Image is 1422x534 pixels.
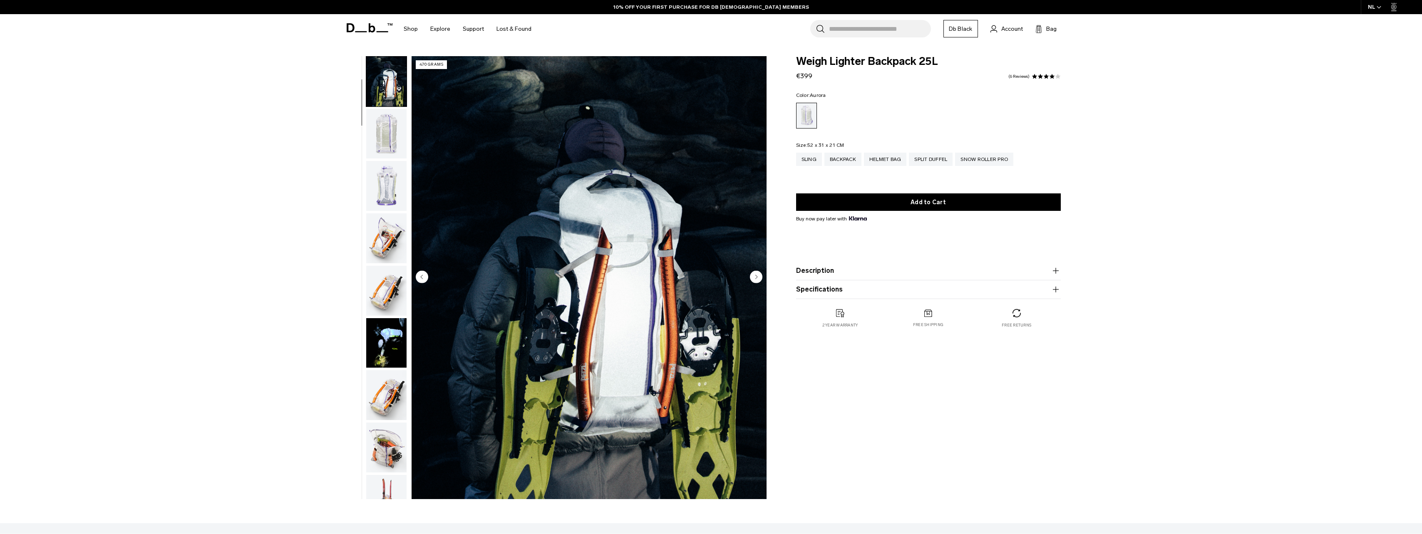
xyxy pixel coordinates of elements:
[796,193,1061,211] button: Add to Cart
[1002,322,1031,328] p: Free returns
[796,143,844,148] legend: Size:
[864,153,907,166] a: Helmet Bag
[1008,74,1030,79] a: 6 reviews
[849,216,867,220] img: {"height" => 20, "alt" => "Klarna"}
[796,266,1061,276] button: Description
[796,72,812,80] span: €399
[366,266,407,316] img: Weigh_Lighter_Backpack_25L_5.png
[416,60,447,69] p: 470 grams
[366,57,407,106] img: Weigh_Lighter_Backpack_25L_Lifestyle_new.png
[397,14,538,44] nav: Main Navigation
[366,109,407,159] img: Weigh_Lighter_Backpack_25L_2.png
[463,14,484,44] a: Support
[366,370,407,420] button: Weigh_Lighter_Backpack_25L_6.png
[796,153,822,166] a: Sling
[796,215,867,222] span: Buy now pay later with
[366,422,407,473] button: Weigh_Lighter_Backpack_25L_7.png
[822,322,858,328] p: 2 year warranty
[1035,24,1057,34] button: Bag
[366,318,407,368] button: Weigh Lighter Backpack 25L Aurora
[366,213,407,263] img: Weigh_Lighter_Backpack_25L_4.png
[750,270,762,284] button: Next slide
[796,56,1061,67] span: Weigh Lighter Backpack 25L
[955,153,1013,166] a: Snow Roller Pro
[613,3,809,11] a: 10% OFF YOUR FIRST PURCHASE FOR DB [DEMOGRAPHIC_DATA] MEMBERS
[796,93,826,98] legend: Color:
[366,318,407,368] img: Weigh Lighter Backpack 25L Aurora
[366,161,407,211] img: Weigh_Lighter_Backpack_25L_3.png
[909,153,953,166] a: Split Duffel
[913,322,943,328] p: Free shipping
[807,142,844,148] span: 52 x 31 x 21 CM
[1046,25,1057,33] span: Bag
[496,14,531,44] a: Lost & Found
[943,20,978,37] a: Db Black
[404,14,418,44] a: Shop
[366,475,407,525] button: Weigh_Lighter_Backpack_25L_8.png
[430,14,450,44] a: Explore
[366,56,407,107] button: Weigh_Lighter_Backpack_25L_Lifestyle_new.png
[366,475,407,525] img: Weigh_Lighter_Backpack_25L_8.png
[412,56,767,499] li: 2 / 18
[366,213,407,264] button: Weigh_Lighter_Backpack_25L_4.png
[796,103,817,129] a: Aurora
[810,92,826,98] span: Aurora
[990,24,1023,34] a: Account
[366,370,407,420] img: Weigh_Lighter_Backpack_25L_6.png
[824,153,861,166] a: Backpack
[1001,25,1023,33] span: Account
[796,284,1061,294] button: Specifications
[366,423,407,472] img: Weigh_Lighter_Backpack_25L_7.png
[412,56,767,499] img: Weigh_Lighter_Backpack_25L_Lifestyle_new.png
[416,270,428,284] button: Previous slide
